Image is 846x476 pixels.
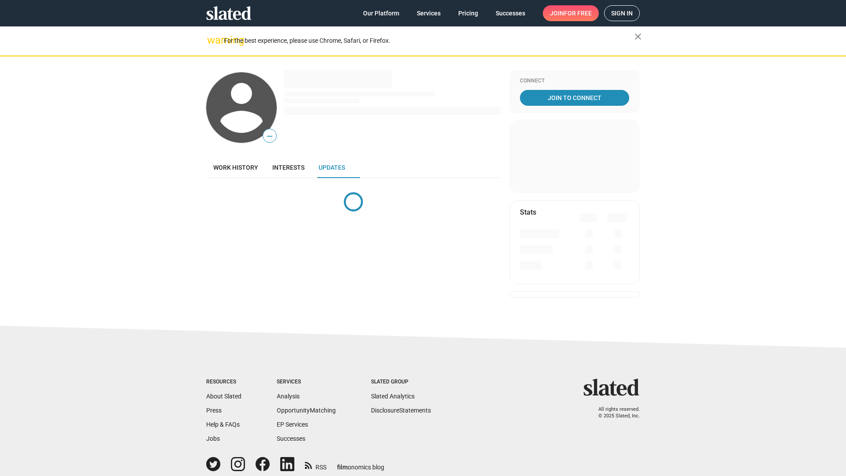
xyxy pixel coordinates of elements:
a: OpportunityMatching [277,407,336,414]
a: Sign in [604,5,640,21]
mat-card-title: Stats [520,208,536,217]
a: Interests [265,157,312,178]
a: DisclosureStatements [371,407,431,414]
span: Successes [496,5,525,21]
a: Analysis [277,393,300,400]
span: Updates [319,164,345,171]
a: Help & FAQs [206,421,240,428]
mat-icon: close [633,31,643,42]
a: EP Services [277,421,308,428]
a: Services [410,5,448,21]
span: Services [417,5,441,21]
a: Work history [206,157,265,178]
div: Services [277,379,336,386]
a: RSS [305,458,327,472]
a: Join To Connect [520,90,629,106]
span: Sign in [611,6,633,21]
div: Resources [206,379,241,386]
div: Connect [520,78,629,85]
span: Pricing [458,5,478,21]
a: Successes [277,435,305,442]
a: Joinfor free [543,5,599,21]
span: for free [564,5,592,21]
span: Interests [272,164,304,171]
p: All rights reserved. © 2025 Slated, Inc. [589,406,640,419]
span: — [263,130,276,142]
div: For the best experience, please use Chrome, Safari, or Firefox. [224,35,634,47]
a: Slated Analytics [371,393,415,400]
a: Jobs [206,435,220,442]
mat-icon: warning [207,35,218,45]
a: Updates [312,157,352,178]
span: Work history [213,164,258,171]
a: Press [206,407,222,414]
a: About Slated [206,393,241,400]
span: Our Platform [363,5,399,21]
a: filmonomics blog [337,456,384,472]
span: Join [550,5,592,21]
a: Pricing [451,5,485,21]
div: Slated Group [371,379,431,386]
a: Our Platform [356,5,406,21]
a: Successes [489,5,532,21]
span: Join To Connect [522,90,627,106]
span: film [337,464,348,471]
